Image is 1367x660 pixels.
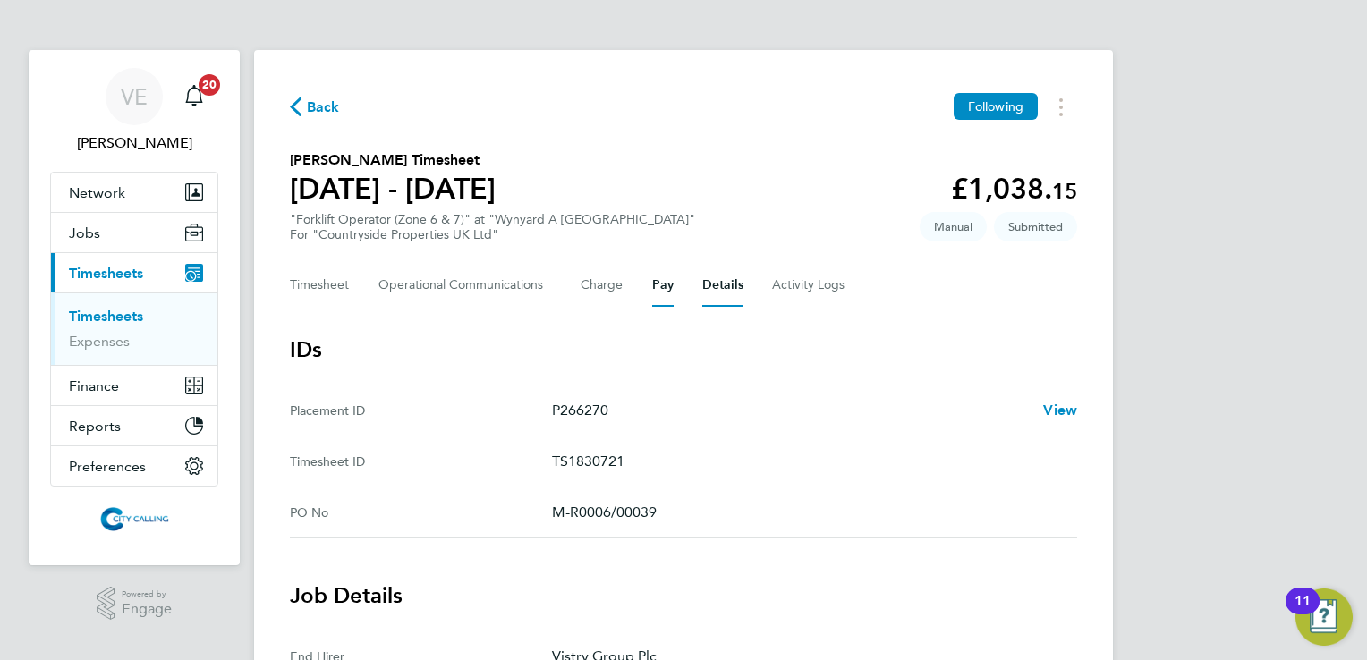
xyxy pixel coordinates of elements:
[51,406,217,445] button: Reports
[50,504,218,533] a: Go to home page
[552,451,1063,472] p: TS1830721
[29,50,240,565] nav: Main navigation
[1043,402,1077,419] span: View
[1043,400,1077,421] a: View
[50,132,218,154] span: Valeria Erdos
[968,98,1023,114] span: Following
[378,264,552,307] button: Operational Communications
[772,264,847,307] button: Activity Logs
[290,400,552,421] div: Placement ID
[51,173,217,212] button: Network
[69,308,143,325] a: Timesheets
[1045,93,1077,121] button: Timesheets Menu
[920,212,987,241] span: This timesheet was manually created.
[51,366,217,405] button: Finance
[69,224,100,241] span: Jobs
[176,68,212,125] a: 20
[307,97,340,118] span: Back
[994,212,1077,241] span: This timesheet is Submitted.
[290,502,552,523] div: PO No
[69,458,146,475] span: Preferences
[290,149,496,171] h2: [PERSON_NAME] Timesheet
[69,377,119,394] span: Finance
[1052,178,1077,204] span: 15
[97,587,173,621] a: Powered byEngage
[290,264,350,307] button: Timesheet
[290,171,496,207] h1: [DATE] - [DATE]
[69,184,125,201] span: Network
[69,333,130,350] a: Expenses
[290,227,695,242] div: For "Countryside Properties UK Ltd"
[1295,601,1311,624] div: 11
[581,264,624,307] button: Charge
[51,253,217,292] button: Timesheets
[652,264,674,307] button: Pay
[51,446,217,486] button: Preferences
[1295,588,1353,646] button: Open Resource Center, 11 new notifications
[51,213,217,252] button: Jobs
[121,85,148,108] span: VE
[290,335,1077,364] h3: IDs
[51,292,217,365] div: Timesheets
[290,212,695,242] div: "Forklift Operator (Zone 6 & 7)" at "Wynyard A [GEOGRAPHIC_DATA]"
[50,68,218,154] a: VE[PERSON_NAME]
[69,418,121,435] span: Reports
[954,93,1038,120] button: Following
[702,264,743,307] button: Details
[122,587,172,602] span: Powered by
[199,74,220,96] span: 20
[96,504,173,533] img: citycalling-logo-retina.png
[290,96,340,118] button: Back
[552,400,1029,421] p: P266270
[290,451,552,472] div: Timesheet ID
[69,265,143,282] span: Timesheets
[951,172,1077,206] app-decimal: £1,038.
[122,602,172,617] span: Engage
[290,581,1077,610] h3: Job Details
[552,502,1063,523] p: M-R0006/00039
